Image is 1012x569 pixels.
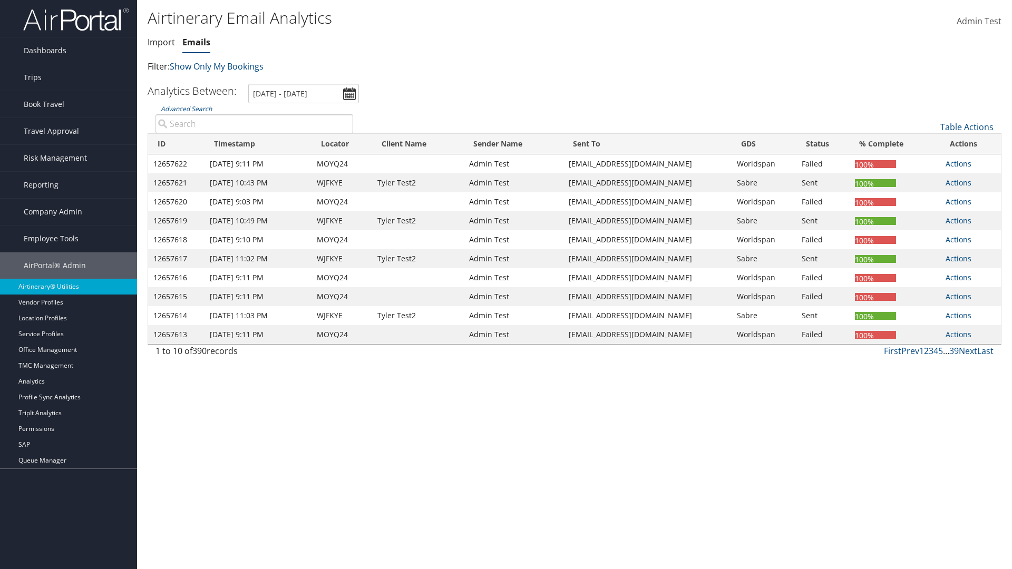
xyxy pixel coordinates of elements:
th: Sender Name: activate to sort column ascending [464,134,563,154]
td: Tyler Test2 [372,249,464,268]
td: Sabre [732,306,796,325]
th: ID: activate to sort column ascending [148,134,205,154]
td: MOYQ24 [312,268,373,287]
input: Advanced Search [155,114,353,133]
td: [DATE] 9:03 PM [205,192,312,211]
td: Failed [796,268,850,287]
td: MOYQ24 [312,230,373,249]
a: Actions [946,291,971,301]
td: [DATE] 10:43 PM [205,173,312,192]
a: Show Only My Bookings [170,61,264,72]
td: WJFKYE [312,173,373,192]
div: 100% [855,179,896,187]
div: 100% [855,274,896,282]
span: Risk Management [24,145,87,171]
td: [EMAIL_ADDRESS][DOMAIN_NAME] [563,268,732,287]
span: Travel Approval [24,118,79,144]
td: Failed [796,192,850,211]
td: WJFKYE [312,211,373,230]
td: [DATE] 9:11 PM [205,154,312,173]
td: WJFKYE [312,306,373,325]
th: Client Name: activate to sort column ascending [372,134,464,154]
td: Admin Test [464,192,563,211]
a: Actions [946,178,971,188]
th: GDS: activate to sort column ascending [732,134,796,154]
td: Worldspan [732,287,796,306]
a: 4 [933,345,938,357]
span: Company Admin [24,199,82,225]
td: [EMAIL_ADDRESS][DOMAIN_NAME] [563,230,732,249]
span: Book Travel [24,91,64,117]
div: 100% [855,312,896,320]
a: Actions [946,310,971,320]
td: [EMAIL_ADDRESS][DOMAIN_NAME] [563,249,732,268]
a: Actions [946,215,971,225]
td: [EMAIL_ADDRESS][DOMAIN_NAME] [563,306,732,325]
a: 39 [949,345,959,357]
th: Sent To: activate to sort column ascending [563,134,732,154]
a: Actions [946,197,971,207]
a: Actions [946,329,971,339]
td: WJFKYE [312,249,373,268]
td: Admin Test [464,287,563,306]
div: 100% [855,236,896,244]
a: Actions [946,253,971,263]
td: Sent [796,211,850,230]
td: [DATE] 9:11 PM [205,287,312,306]
a: Table Actions [940,121,994,133]
a: Advanced Search [161,104,212,113]
h3: Analytics Between: [148,84,237,98]
a: 3 [929,345,933,357]
p: Filter: [148,60,717,74]
td: Tyler Test2 [372,211,464,230]
a: Actions [946,234,971,244]
td: [EMAIL_ADDRESS][DOMAIN_NAME] [563,154,732,173]
td: Worldspan [732,268,796,287]
td: Admin Test [464,325,563,344]
td: 12657615 [148,287,205,306]
a: 1 [919,345,924,357]
td: [EMAIL_ADDRESS][DOMAIN_NAME] [563,211,732,230]
img: airportal-logo.png [23,7,129,32]
td: [DATE] 10:49 PM [205,211,312,230]
td: 12657619 [148,211,205,230]
td: [DATE] 11:03 PM [205,306,312,325]
div: 100% [855,331,896,339]
span: Dashboards [24,37,66,64]
td: Sent [796,249,850,268]
td: 12657613 [148,325,205,344]
td: Worldspan [732,325,796,344]
td: Sabre [732,249,796,268]
div: 100% [855,217,896,225]
span: 390 [192,345,207,357]
td: Tyler Test2 [372,306,464,325]
th: Locator [312,134,373,154]
td: [EMAIL_ADDRESS][DOMAIN_NAME] [563,325,732,344]
td: Admin Test [464,211,563,230]
div: 100% [855,198,896,206]
input: [DATE] - [DATE] [248,84,359,103]
a: Actions [946,272,971,282]
td: Failed [796,325,850,344]
a: Last [977,345,994,357]
td: 12657616 [148,268,205,287]
span: AirPortal® Admin [24,252,86,279]
td: Sabre [732,173,796,192]
td: Failed [796,230,850,249]
td: Tyler Test2 [372,173,464,192]
td: 12657614 [148,306,205,325]
td: Admin Test [464,268,563,287]
div: 100% [855,293,896,301]
a: Import [148,36,175,48]
td: [EMAIL_ADDRESS][DOMAIN_NAME] [563,287,732,306]
td: [DATE] 9:11 PM [205,268,312,287]
th: Status: activate to sort column ascending [796,134,850,154]
td: Admin Test [464,154,563,173]
span: Admin Test [957,15,1001,27]
th: Timestamp: activate to sort column ascending [205,134,312,154]
td: 12657622 [148,154,205,173]
td: [DATE] 11:02 PM [205,249,312,268]
td: MOYQ24 [312,287,373,306]
td: Sent [796,306,850,325]
h1: Airtinerary Email Analytics [148,7,717,29]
